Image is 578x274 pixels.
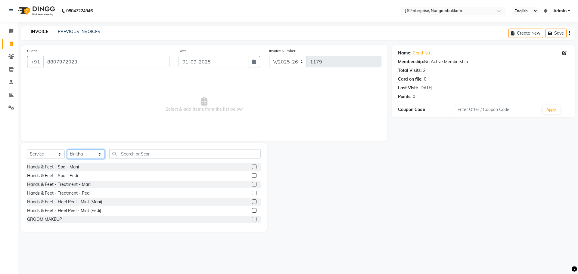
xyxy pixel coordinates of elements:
[413,94,415,100] div: 0
[398,106,455,113] div: Coupon Code
[419,85,432,91] div: [DATE]
[423,67,425,74] div: 2
[27,190,90,196] div: Hands & Feet - Treatment - Pedi
[398,59,569,65] div: No Active Membership
[179,48,187,54] label: Date
[398,76,423,82] div: Card on file:
[27,181,91,188] div: Hands & Feet - Treatment - Mani
[455,105,540,114] input: Enter Offer / Coupon Code
[15,2,57,19] img: logo
[398,59,424,65] div: Membership:
[27,208,101,214] div: Hands & Feet - Heel Peel - Mint (Pedi)
[413,50,432,56] a: Centhiya .
[43,56,169,67] input: Search by Name/Mobile/Email/Code
[28,26,51,37] a: INVOICE
[398,67,422,74] div: Total Visits:
[27,216,62,223] div: GROOM MAKEUP
[543,105,560,114] button: Apply
[508,29,543,38] button: Create New
[27,173,78,179] div: Hands & Feet - Spa - Pedi
[58,29,100,34] a: PREVIOUS INVOICES
[27,164,79,170] div: Hands & Feet - Spa - Mani
[398,50,412,56] div: Name:
[109,149,261,159] input: Search or Scan
[66,2,93,19] b: 08047224946
[424,76,426,82] div: 0
[27,199,102,205] div: Hands & Feet - Heel Peel - Mint (Mani)
[398,85,418,91] div: Last Visit:
[27,75,381,135] span: Select & add items from the list below
[398,94,412,100] div: Points:
[553,8,567,14] span: Admin
[545,29,567,38] button: Save
[269,48,295,54] label: Invoice Number
[27,48,37,54] label: Client
[27,56,44,67] button: +91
